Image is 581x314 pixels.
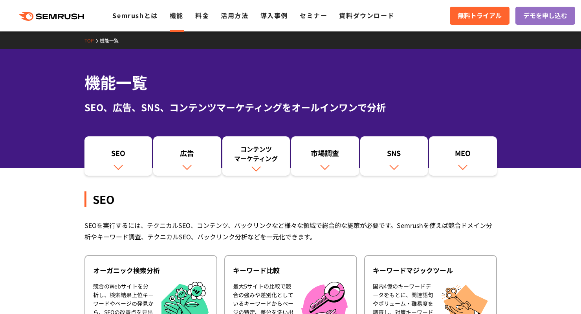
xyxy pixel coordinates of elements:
div: キーワードマジックツール [373,266,488,275]
div: SNS [364,148,424,162]
div: SEO [84,191,497,207]
div: キーワード比較 [233,266,348,275]
div: オーガニック検索分析 [93,266,209,275]
span: デモを申し込む [523,11,567,21]
div: 広告 [157,148,217,162]
a: 広告 [153,136,221,176]
a: 機能 [170,11,183,20]
div: MEO [433,148,493,162]
div: SEO [88,148,148,162]
a: 無料トライアル [450,7,510,25]
a: 市場調査 [291,136,359,176]
a: TOP [84,37,100,44]
a: セミナー [300,11,327,20]
a: 活用方法 [221,11,248,20]
div: SEOを実行するには、テクニカルSEO、コンテンツ、バックリンクなど様々な領域で総合的な施策が必要です。Semrushを使えば競合ドメイン分析やキーワード調査、テクニカルSEO、バックリンク分析... [84,220,497,242]
a: 機能一覧 [100,37,125,44]
a: コンテンツマーケティング [222,136,290,176]
h1: 機能一覧 [84,71,497,94]
div: SEO、広告、SNS、コンテンツマーケティングをオールインワンで分析 [84,100,497,114]
div: コンテンツ マーケティング [226,144,286,163]
a: SEO [84,136,152,176]
a: デモを申し込む [515,7,575,25]
a: 料金 [195,11,209,20]
a: SNS [360,136,428,176]
span: 無料トライアル [458,11,502,21]
a: MEO [429,136,497,176]
a: 導入事例 [260,11,288,20]
div: 市場調査 [295,148,355,162]
a: Semrushとは [112,11,158,20]
a: 資料ダウンロード [339,11,394,20]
